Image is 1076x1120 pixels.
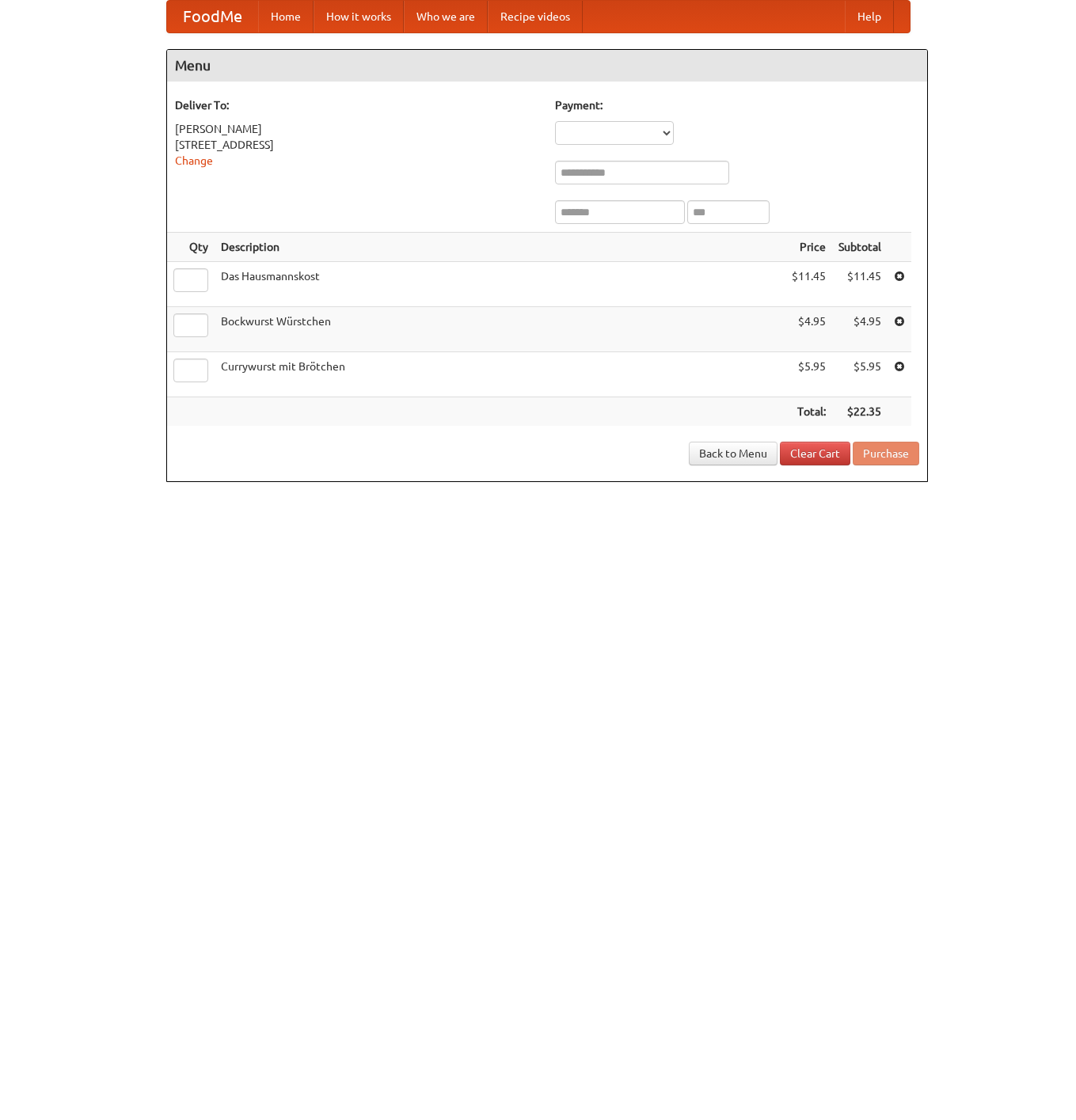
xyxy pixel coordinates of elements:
[785,262,832,307] td: $11.45
[832,233,888,262] th: Subtotal
[832,307,888,352] td: $4.95
[785,233,832,262] th: Price
[215,307,785,352] td: Bockwurst Würstchen
[845,1,894,32] a: Help
[832,352,888,397] td: $5.95
[167,50,927,82] h4: Menu
[488,1,583,32] a: Recipe videos
[167,1,258,32] a: FoodMe
[853,442,919,465] button: Purchase
[404,1,488,32] a: Who we are
[167,233,215,262] th: Qty
[215,352,785,397] td: Currywurst mit Brötchen
[258,1,314,32] a: Home
[175,121,539,137] div: [PERSON_NAME]
[215,233,785,262] th: Description
[314,1,404,32] a: How it works
[175,154,213,167] a: Change
[785,397,832,427] th: Total:
[785,352,832,397] td: $5.95
[689,442,778,465] a: Back to Menu
[785,307,832,352] td: $4.95
[175,97,539,113] h5: Deliver To:
[780,442,850,465] a: Clear Cart
[555,97,919,113] h5: Payment:
[832,397,888,427] th: $22.35
[215,262,785,307] td: Das Hausmannskost
[832,262,888,307] td: $11.45
[175,137,539,153] div: [STREET_ADDRESS]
